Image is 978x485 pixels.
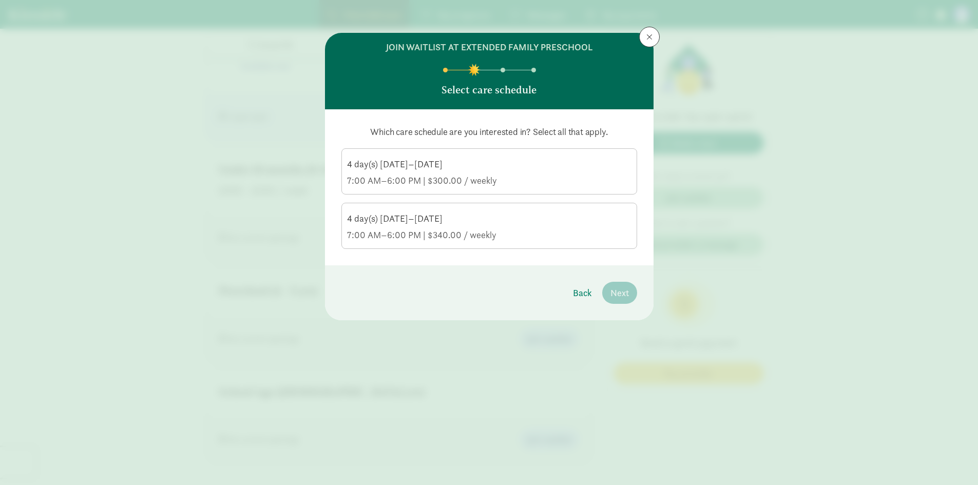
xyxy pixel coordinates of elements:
div: 7:00 AM–6:00 PM | $340.00 / weekly [347,229,631,241]
div: 4 day(s) [DATE]–[DATE] [347,158,631,170]
div: 4 day(s) [DATE]–[DATE] [347,212,631,225]
h6: join waitlist at Extended Family Preschool [386,41,592,53]
span: Back [573,286,592,300]
p: Select care schedule [442,83,536,97]
button: Back [565,282,600,304]
div: 7:00 AM–6:00 PM | $300.00 / weekly [347,174,631,187]
p: Which care schedule are you interested in? Select all that apply. [341,126,637,138]
button: Next [602,282,637,304]
span: Next [610,286,629,300]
